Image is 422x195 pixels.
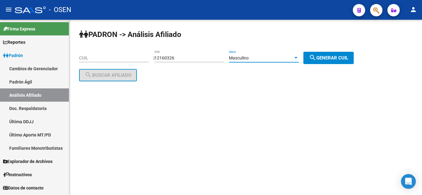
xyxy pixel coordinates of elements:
[401,174,416,189] div: Open Intercom Messenger
[3,39,25,46] span: Reportes
[154,55,358,60] div: |
[3,52,23,59] span: Padrón
[79,69,137,81] button: Buscar afiliado
[85,71,92,79] mat-icon: search
[3,185,44,191] span: Datos de contacto
[309,54,316,61] mat-icon: search
[3,171,32,178] span: Instructivos
[3,26,35,32] span: Firma Express
[85,72,131,78] span: Buscar afiliado
[5,6,12,13] mat-icon: menu
[309,55,348,61] span: Generar CUIL
[410,6,417,13] mat-icon: person
[3,158,53,165] span: Explorador de Archivos
[229,55,249,60] span: Masculino
[79,30,181,39] strong: PADRON -> Análisis Afiliado
[49,3,71,17] span: - OSEN
[303,52,354,64] button: Generar CUIL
